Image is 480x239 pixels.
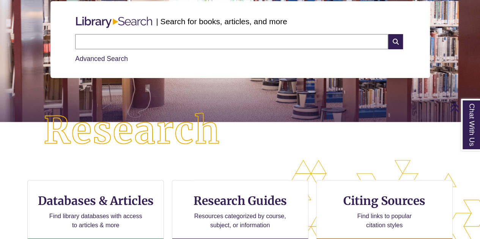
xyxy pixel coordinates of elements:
[72,14,156,31] img: Libary Search
[338,194,431,208] h3: Citing Sources
[450,102,478,112] a: Back to Top
[156,16,287,27] p: | Search for books, articles, and more
[46,212,145,230] p: Find library databases with access to articles & more
[34,194,157,208] h3: Databases & Articles
[24,93,240,168] img: Research
[75,55,128,62] a: Advanced Search
[388,34,403,49] i: Search
[190,212,290,230] p: Resources categorized by course, subject, or information
[178,194,302,208] h3: Research Guides
[347,212,421,230] p: Find links to popular citation styles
